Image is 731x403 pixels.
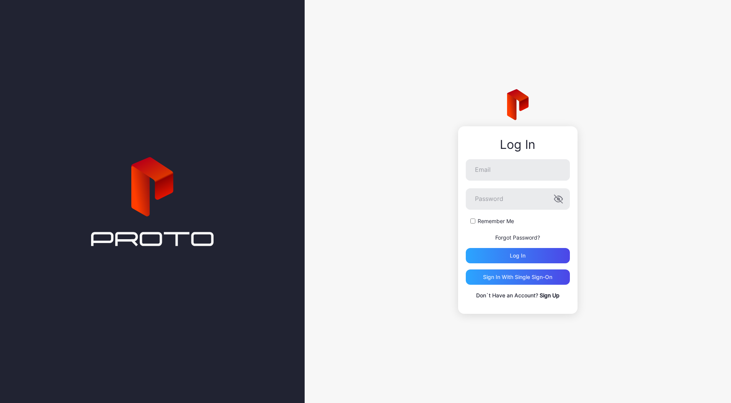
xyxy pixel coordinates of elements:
[483,274,552,280] div: Sign in With Single Sign-On
[466,248,570,263] button: Log in
[466,138,570,152] div: Log In
[478,217,514,225] label: Remember Me
[466,159,570,181] input: Email
[510,253,525,259] div: Log in
[466,188,570,210] input: Password
[540,292,560,299] a: Sign Up
[466,269,570,285] button: Sign in With Single Sign-On
[554,194,563,204] button: Password
[495,234,540,241] a: Forgot Password?
[466,291,570,300] p: Don`t Have an Account?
